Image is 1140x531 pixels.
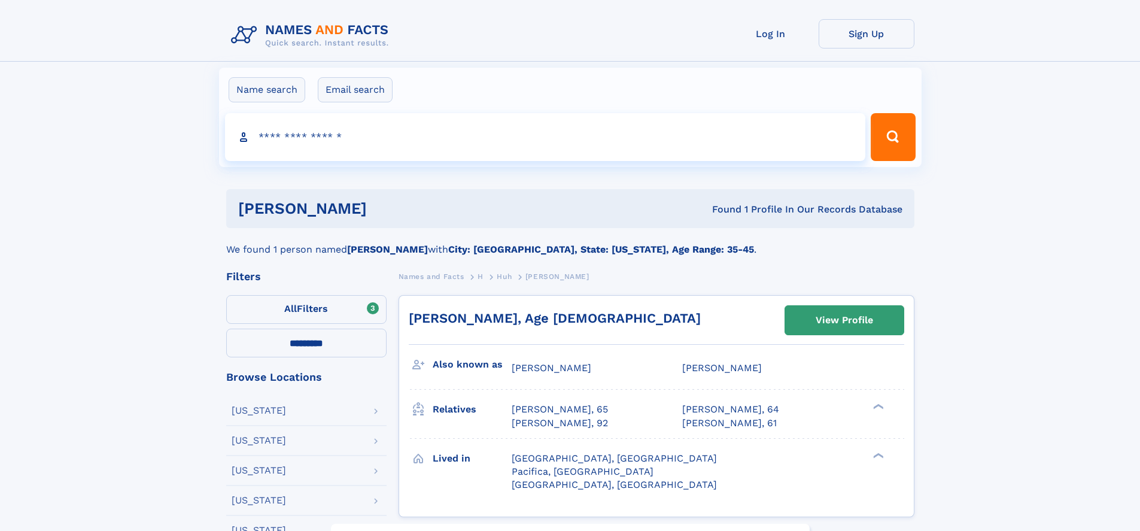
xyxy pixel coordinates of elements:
span: [GEOGRAPHIC_DATA], [GEOGRAPHIC_DATA] [512,453,717,464]
span: [PERSON_NAME] [512,362,591,374]
a: [PERSON_NAME], Age [DEMOGRAPHIC_DATA] [409,311,701,326]
div: Found 1 Profile In Our Records Database [539,203,902,216]
span: Huh [497,272,512,281]
span: [GEOGRAPHIC_DATA], [GEOGRAPHIC_DATA] [512,479,717,490]
label: Email search [318,77,393,102]
a: Log In [723,19,819,48]
h1: [PERSON_NAME] [238,201,540,216]
h3: Lived in [433,448,512,469]
span: All [284,303,297,314]
a: Names and Facts [399,269,464,284]
span: [PERSON_NAME] [525,272,589,281]
div: View Profile [816,307,873,334]
input: search input [225,113,866,161]
h3: Relatives [433,399,512,420]
img: Logo Names and Facts [226,19,399,51]
div: [US_STATE] [232,496,286,505]
span: [PERSON_NAME] [682,362,762,374]
button: Search Button [871,113,915,161]
a: Sign Up [819,19,914,48]
b: [PERSON_NAME] [347,244,428,255]
div: Browse Locations [226,372,387,383]
label: Filters [226,295,387,324]
div: [US_STATE] [232,466,286,475]
h3: Also known as [433,354,512,375]
span: Pacifica, [GEOGRAPHIC_DATA] [512,466,653,477]
a: H [478,269,484,284]
div: We found 1 person named with . [226,228,914,257]
div: Filters [226,271,387,282]
b: City: [GEOGRAPHIC_DATA], State: [US_STATE], Age Range: 35-45 [448,244,754,255]
a: View Profile [785,306,904,335]
div: [US_STATE] [232,406,286,415]
span: H [478,272,484,281]
div: ❯ [870,403,884,411]
label: Name search [229,77,305,102]
div: [US_STATE] [232,436,286,445]
a: [PERSON_NAME], 92 [512,417,608,430]
div: ❯ [870,451,884,459]
a: Huh [497,269,512,284]
a: [PERSON_NAME], 61 [682,417,777,430]
a: [PERSON_NAME], 65 [512,403,608,416]
a: [PERSON_NAME], 64 [682,403,779,416]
